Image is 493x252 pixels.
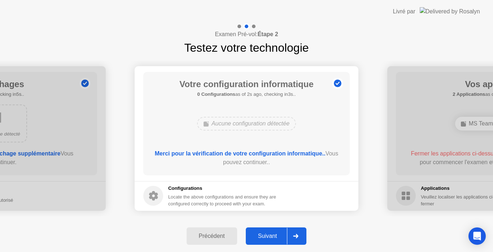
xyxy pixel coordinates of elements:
div: Open Intercom Messenger [468,227,486,245]
h5: as of 2s ago, checking in3s.. [179,91,314,98]
div: Précédent [189,233,235,239]
div: Suivant [248,233,287,239]
b: Merci pour la vérification de votre configuration informatique.. [155,150,326,157]
div: Aucune configuration détectée [197,117,296,131]
b: 0 Configurations [197,91,235,97]
div: Locate the above configurations and ensure they are configured correctly to proceed with your exam. [168,193,278,207]
h4: Examen Pré-vol: [215,30,278,39]
button: Suivant [246,227,307,245]
div: Livré par [393,7,415,16]
h1: Testez votre technologie [184,39,309,56]
h1: Votre configuration informatique [179,78,314,91]
button: Précédent [187,227,237,245]
h5: Configurations [168,185,278,192]
div: Vous pouvez continuer.. [154,149,340,167]
img: Delivered by Rosalyn [420,7,480,16]
b: Étape 2 [258,31,278,37]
